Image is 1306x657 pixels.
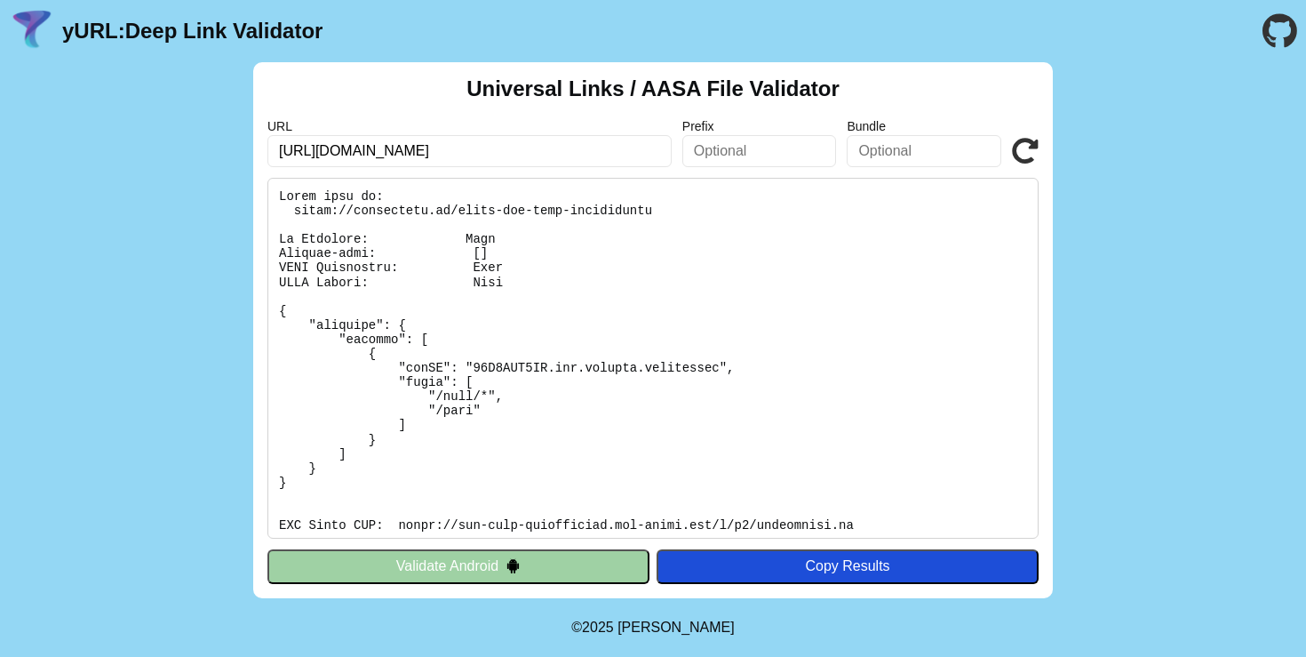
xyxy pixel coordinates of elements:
[267,178,1039,539] pre: Lorem ipsu do: sitam://consectetu.ad/elits-doe-temp-incididuntu La Etdolore: Magn Aliquae-admi: [...
[267,549,649,583] button: Validate Android
[657,549,1039,583] button: Copy Results
[571,598,734,657] footer: ©
[62,19,323,44] a: yURL:Deep Link Validator
[617,620,735,635] a: Michael Ibragimchayev's Personal Site
[9,8,55,54] img: yURL Logo
[847,135,1001,167] input: Optional
[847,119,1001,133] label: Bundle
[466,76,840,101] h2: Universal Links / AASA File Validator
[582,620,614,635] span: 2025
[682,119,837,133] label: Prefix
[267,135,672,167] input: Required
[267,119,672,133] label: URL
[682,135,837,167] input: Optional
[506,558,521,573] img: droidIcon.svg
[665,558,1030,574] div: Copy Results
